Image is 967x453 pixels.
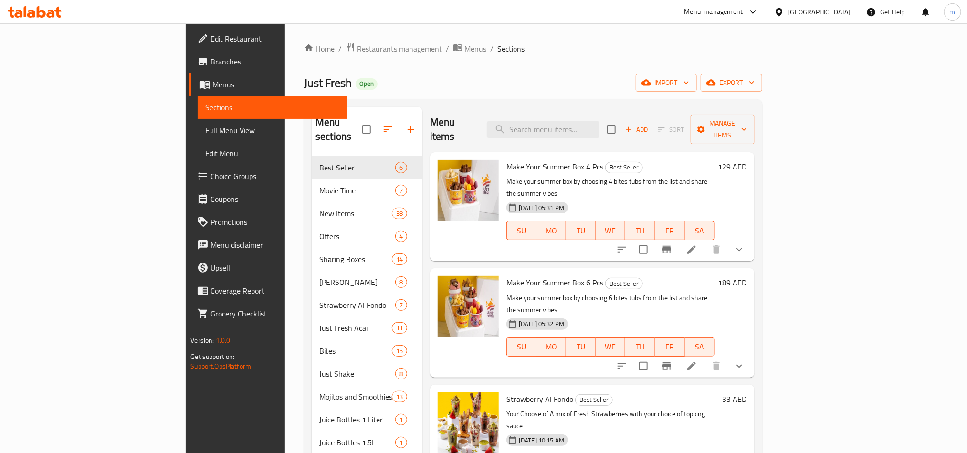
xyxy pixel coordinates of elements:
[659,224,681,238] span: FR
[392,345,407,357] div: items
[464,43,486,54] span: Menus
[659,340,681,354] span: FR
[392,391,407,402] div: items
[377,118,399,141] span: Sort sections
[621,122,652,137] span: Add item
[685,221,715,240] button: SA
[728,238,751,261] button: show more
[189,256,347,279] a: Upsell
[189,279,347,302] a: Coverage Report
[575,394,613,406] div: Best Seller
[506,392,573,406] span: Strawberry Al Fondo
[312,385,422,408] div: Mojitos and Smoothies13
[198,96,347,119] a: Sections
[205,102,339,113] span: Sections
[728,355,751,378] button: show more
[396,232,407,241] span: 4
[596,221,625,240] button: WE
[319,299,395,311] div: Strawberry Al Fondo
[689,224,711,238] span: SA
[356,78,378,90] div: Open
[610,355,633,378] button: sort-choices
[190,334,214,347] span: Version:
[655,355,678,378] button: Branch-specific-item
[395,276,407,288] div: items
[395,414,407,425] div: items
[312,316,422,339] div: Just Fresh Acai11
[698,117,747,141] span: Manage items
[190,350,234,363] span: Get support on:
[312,294,422,316] div: Strawberry Al Fondo7
[599,340,621,354] span: WE
[540,340,562,354] span: MO
[210,170,339,182] span: Choice Groups
[396,415,407,424] span: 1
[601,119,621,139] span: Select section
[497,43,525,54] span: Sections
[312,248,422,271] div: Sharing Boxes14
[596,337,625,357] button: WE
[453,42,486,55] a: Menus
[395,185,407,196] div: items
[788,7,851,17] div: [GEOGRAPHIC_DATA]
[210,56,339,67] span: Branches
[684,6,743,18] div: Menu-management
[605,162,643,173] div: Best Seller
[606,162,642,173] span: Best Seller
[396,186,407,195] span: 7
[576,394,612,405] span: Best Seller
[357,43,442,54] span: Restaurants management
[395,299,407,311] div: items
[395,368,407,379] div: items
[198,142,347,165] a: Edit Menu
[629,340,651,354] span: TH
[689,340,711,354] span: SA
[395,162,407,173] div: items
[312,225,422,248] div: Offers4
[515,203,568,212] span: [DATE] 05:31 PM
[392,347,407,356] span: 15
[652,122,691,137] span: Select section first
[570,340,592,354] span: TU
[319,162,395,173] span: Best Seller
[536,221,566,240] button: MO
[319,231,395,242] div: Offers
[319,185,395,196] span: Movie Time
[490,43,494,54] li: /
[734,244,745,255] svg: Show Choices
[346,42,442,55] a: Restaurants management
[686,360,697,372] a: Edit menu item
[210,193,339,205] span: Coupons
[392,208,407,219] div: items
[189,233,347,256] a: Menu disclaimer
[210,239,339,251] span: Menu disclaimer
[633,356,653,376] span: Select to update
[392,209,407,218] span: 38
[312,156,422,179] div: Best Seller6
[570,224,592,238] span: TU
[396,369,407,379] span: 8
[718,276,747,289] h6: 189 AED
[399,118,422,141] button: Add section
[566,221,596,240] button: TU
[723,392,747,406] h6: 33 AED
[566,337,596,357] button: TU
[312,271,422,294] div: [PERSON_NAME]8
[655,221,684,240] button: FR
[205,125,339,136] span: Full Menu View
[705,238,728,261] button: delete
[610,238,633,261] button: sort-choices
[718,160,747,173] h6: 129 AED
[189,188,347,211] a: Coupons
[198,119,347,142] a: Full Menu View
[686,244,697,255] a: Edit menu item
[643,77,689,89] span: import
[633,240,653,260] span: Select to update
[210,33,339,44] span: Edit Restaurant
[396,301,407,310] span: 7
[392,253,407,265] div: items
[515,436,568,445] span: [DATE] 10:15 AM
[210,216,339,228] span: Promotions
[319,322,392,334] span: Just Fresh Acai
[605,278,643,289] div: Best Seller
